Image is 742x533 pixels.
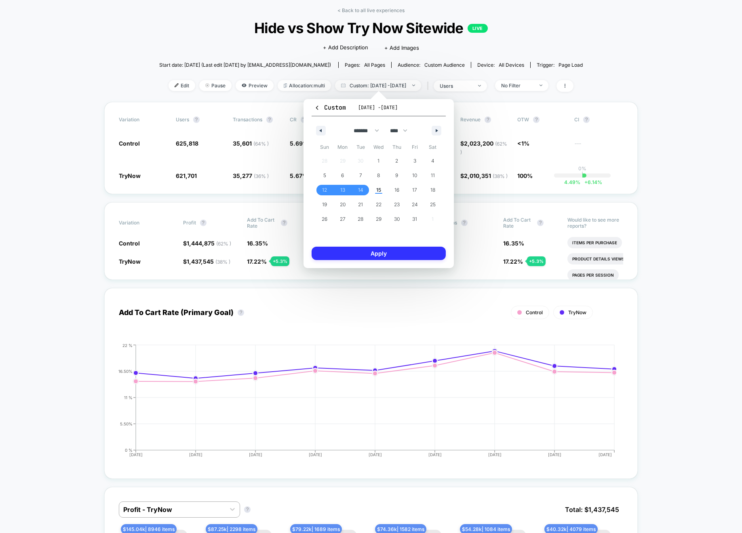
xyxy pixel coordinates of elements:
[584,179,588,185] span: +
[493,173,508,179] span: ( 38 % )
[412,183,417,197] span: 17
[583,116,590,123] button: ?
[537,220,544,226] button: ?
[376,183,381,197] span: 15
[253,141,269,147] span: ( 64 % )
[247,258,267,265] span: 17.22 %
[517,172,533,179] span: 100%
[340,197,346,212] span: 20
[485,116,491,123] button: ?
[478,85,481,87] img: end
[290,172,325,179] span: 5.67 %
[395,168,398,183] span: 9
[309,452,322,457] tspan: [DATE]
[233,116,262,123] span: Transactions
[181,19,562,36] span: Hide vs Show Try Now Sitewide
[358,212,363,226] span: 28
[406,212,424,226] button: 31
[290,140,325,147] span: 5.69 %
[322,197,327,212] span: 19
[247,217,277,229] span: Add To Cart Rate
[561,501,623,518] span: Total: $ 1,437,545
[533,116,540,123] button: ?
[460,140,507,155] span: $
[352,212,370,226] button: 28
[352,141,370,154] span: Tue
[567,237,622,248] li: Items Per Purchase
[233,172,269,179] span: 35,277
[337,7,405,13] a: < Back to all live experiences
[599,452,612,457] tspan: [DATE]
[120,421,133,426] tspan: 5.50%
[424,197,442,212] button: 25
[183,258,230,265] span: $
[413,154,416,168] span: 3
[316,197,334,212] button: 19
[461,220,468,226] button: ?
[370,212,388,226] button: 29
[388,197,406,212] button: 23
[412,168,417,183] span: 10
[345,62,385,68] div: Pages:
[501,82,533,89] div: No Filter
[370,141,388,154] span: Wed
[236,80,274,91] span: Preview
[412,85,415,86] img: end
[316,212,334,226] button: 26
[335,80,421,91] span: Custom: [DATE] - [DATE]
[431,168,435,183] span: 11
[183,220,196,226] span: Profit
[384,44,419,51] span: + Add Images
[314,104,346,112] span: Custom
[468,24,488,33] p: LIVE
[340,212,346,226] span: 27
[122,343,133,347] tspan: 22 %
[358,104,398,111] span: [DATE] - [DATE]
[281,220,287,226] button: ?
[582,171,583,178] p: |
[388,168,406,183] button: 9
[119,140,140,147] span: Control
[424,168,442,183] button: 11
[334,168,352,183] button: 6
[334,141,352,154] span: Mon
[376,197,382,212] span: 22
[238,309,244,316] button: ?
[517,140,529,147] span: <1%
[370,197,388,212] button: 22
[119,172,141,179] span: TryNow
[580,179,602,185] span: 6.14 %
[527,256,546,266] div: + 5.3 %
[540,85,542,86] img: end
[388,141,406,154] span: Thu
[406,154,424,168] button: 3
[567,269,619,281] li: Pages Per Session
[352,183,370,197] button: 14
[124,395,133,400] tspan: 11 %
[119,240,140,247] span: Control
[567,253,641,264] li: Product Details Views Rate
[388,183,406,197] button: 16
[370,183,388,197] button: 15
[187,240,231,247] span: 1,444,875
[316,168,334,183] button: 5
[460,172,508,179] span: $
[312,103,446,116] button: Custom[DATE] -[DATE]
[568,309,586,315] span: TryNow
[176,172,197,179] span: 621,701
[537,62,583,68] div: Trigger:
[244,506,251,513] button: ?
[395,154,398,168] span: 2
[111,343,615,464] div: ADD_TO_CART_RATE
[176,140,198,147] span: 625,818
[334,183,352,197] button: 13
[464,172,508,179] span: 2,010,351
[266,116,273,123] button: ?
[125,447,133,452] tspan: 0 %
[358,183,363,197] span: 14
[564,179,580,185] span: 4.49 %
[316,183,334,197] button: 12
[370,168,388,183] button: 8
[369,452,382,457] tspan: [DATE]
[460,140,507,155] span: 2,023,200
